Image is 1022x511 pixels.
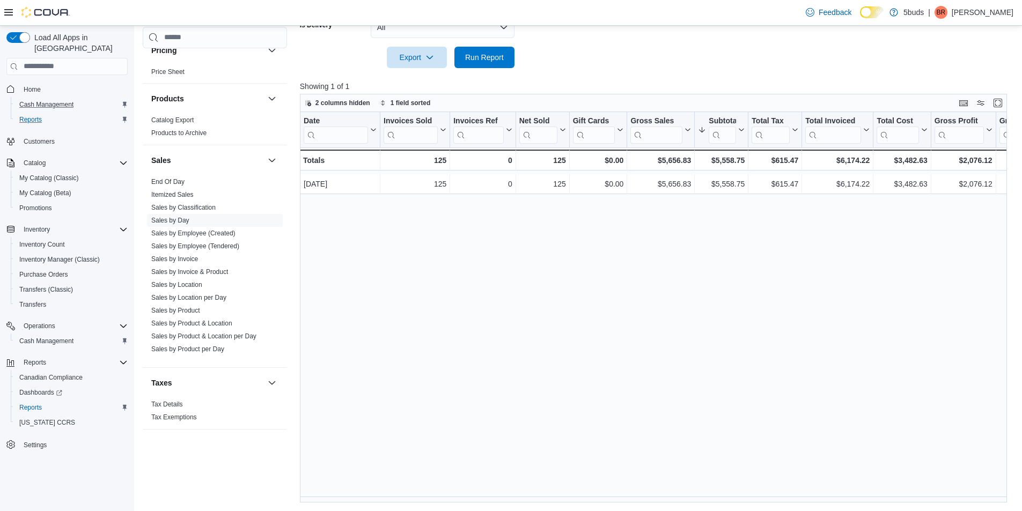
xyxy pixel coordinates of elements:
div: $5,656.83 [630,154,691,167]
span: Sales by Product & Location [151,319,232,328]
button: Products [266,92,278,105]
span: Settings [24,441,47,449]
div: Subtotal [709,116,736,143]
span: Export [393,47,440,68]
a: Products to Archive [151,129,207,137]
span: Transfers (Classic) [19,285,73,294]
button: Products [151,93,263,104]
div: Total Tax [752,116,790,126]
img: Cova [21,7,70,18]
div: 0 [453,177,512,190]
a: Dashboards [15,386,67,399]
a: Catalog Export [151,116,194,124]
span: Sales by Invoice & Product [151,268,228,276]
h3: Sales [151,155,171,166]
div: Total Invoiced [805,116,861,126]
span: Sales by Product & Location per Day [151,332,256,340]
div: Net Sold [519,116,557,143]
span: Cash Management [15,98,128,111]
span: 1 field sorted [391,99,431,107]
div: $615.47 [752,177,798,190]
span: Settings [19,438,128,451]
span: End Of Day [151,177,185,186]
a: Reports [15,113,46,126]
a: Sales by Day [151,217,189,224]
div: 125 [519,154,565,167]
div: Totals [303,154,377,167]
div: $2,076.12 [935,154,992,167]
a: Tax Exemptions [151,413,197,421]
button: Gross Sales [630,116,691,143]
div: Net Sold [519,116,557,126]
div: $0.00 [573,177,624,190]
a: Sales by Product [151,307,200,314]
button: Total Cost [877,116,927,143]
button: Inventory Manager (Classic) [11,252,132,267]
button: Sales [266,154,278,167]
a: Sales by Location per Day [151,294,226,301]
div: $0.00 [572,154,623,167]
a: Customers [19,135,59,148]
button: Enter fullscreen [991,97,1004,109]
span: Promotions [15,202,128,214]
div: Total Cost [877,116,918,143]
a: Transfers (Classic) [15,283,77,296]
div: $5,558.75 [698,154,745,167]
button: Taxes [266,376,278,389]
div: Total Tax [752,116,790,143]
span: Sales by Classification [151,203,216,212]
button: Total Tax [752,116,798,143]
span: Inventory Count [19,240,65,249]
h3: Products [151,93,184,104]
a: Promotions [15,202,56,214]
span: Catalog [19,157,128,169]
span: Feedback [819,7,851,18]
a: Itemized Sales [151,191,194,198]
span: Transfers (Classic) [15,283,128,296]
span: Sales by Location [151,280,202,289]
div: Invoices Ref [453,116,503,143]
button: Invoices Sold [384,116,446,143]
span: Purchase Orders [19,270,68,279]
div: $615.47 [752,154,798,167]
div: Gift Cards [572,116,615,126]
span: Operations [24,322,55,330]
div: Invoices Sold [384,116,438,126]
div: Date [304,116,368,126]
a: Inventory Count [15,238,69,251]
div: Gross Sales [630,116,682,126]
a: Cash Management [15,98,78,111]
button: Cash Management [11,97,132,112]
span: Sales by Product [151,306,200,315]
p: | [928,6,930,19]
p: 5buds [903,6,924,19]
div: Gift Card Sales [572,116,615,143]
div: $3,482.63 [877,177,927,190]
button: Canadian Compliance [11,370,132,385]
span: [US_STATE] CCRS [19,418,75,427]
button: Settings [2,436,132,452]
span: Sales by Location per Day [151,293,226,302]
div: Subtotal [709,116,736,126]
button: Sales [151,155,263,166]
span: Home [24,85,41,94]
span: Tax Exemptions [151,413,197,421]
div: Gross Sales [630,116,682,143]
div: Pricing [143,65,287,83]
button: Display options [974,97,987,109]
button: Home [2,82,132,97]
span: Purchase Orders [15,268,128,281]
span: 2 columns hidden [315,99,370,107]
a: [US_STATE] CCRS [15,416,79,429]
span: Inventory Count [15,238,128,251]
span: Itemized Sales [151,190,194,199]
span: Reports [19,115,42,124]
span: My Catalog (Beta) [15,187,128,199]
span: My Catalog (Beta) [19,189,71,197]
span: Sales by Day [151,216,189,225]
span: Dashboards [15,386,128,399]
button: Taxes [151,377,263,388]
